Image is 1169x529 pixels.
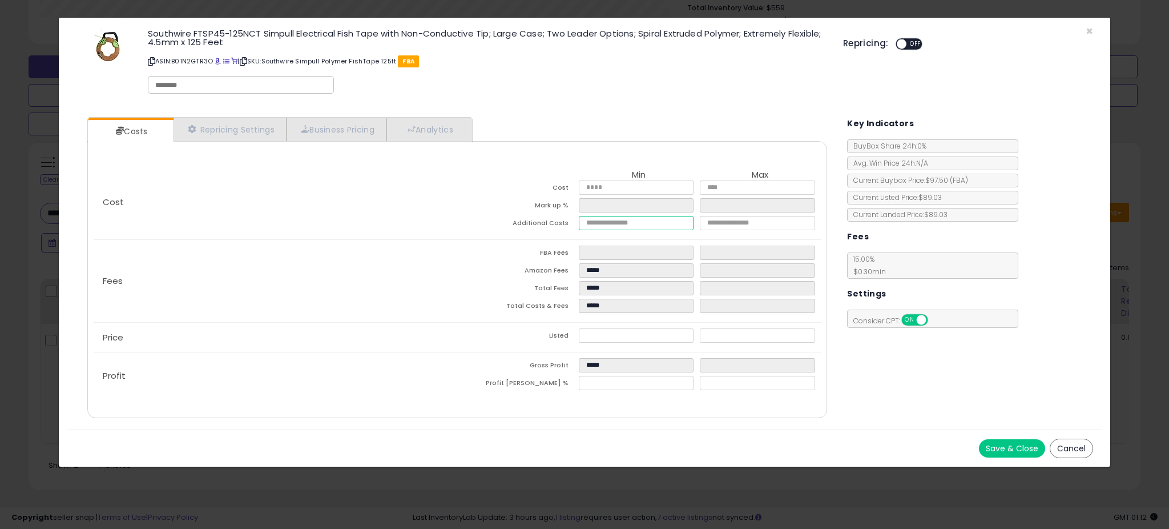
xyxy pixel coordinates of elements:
[848,193,942,202] span: Current Listed Price: $89.03
[457,299,578,316] td: Total Costs & Fees
[1086,23,1093,39] span: ×
[457,358,578,376] td: Gross Profit
[457,376,578,394] td: Profit [PERSON_NAME] %
[1050,439,1093,458] button: Cancel
[848,210,948,219] span: Current Landed Price: $89.03
[457,328,578,346] td: Listed
[457,216,578,234] td: Additional Costs
[848,254,886,276] span: 15.00 %
[950,175,968,185] span: ( FBA )
[457,263,578,281] td: Amazon Fees
[287,118,386,141] a: Business Pricing
[843,39,889,48] h5: Repricing:
[457,281,578,299] td: Total Fees
[926,315,945,325] span: OFF
[979,439,1045,458] button: Save & Close
[94,371,457,380] p: Profit
[457,246,578,263] td: FBA Fees
[231,57,237,66] a: Your listing only
[902,315,917,325] span: ON
[386,118,471,141] a: Analytics
[94,198,457,207] p: Cost
[91,29,125,63] img: 41HTSQfSmBL._SL60_.jpg
[174,118,287,141] a: Repricing Settings
[148,52,826,70] p: ASIN: B01N2GTR3O | SKU: Southwire Simpull Polymer FishTape 125ft
[398,55,419,67] span: FBA
[215,57,221,66] a: BuyBox page
[579,170,700,181] th: Min
[847,117,914,131] h5: Key Indicators
[848,267,886,276] span: $0.30 min
[906,39,925,49] span: OFF
[457,181,578,198] td: Cost
[94,333,457,342] p: Price
[94,276,457,286] p: Fees
[848,141,926,151] span: BuyBox Share 24h: 0%
[848,158,928,168] span: Avg. Win Price 24h: N/A
[847,230,869,244] h5: Fees
[148,29,826,46] h3: Southwire FTSP45-125NCT Simpull Electrical Fish Tape with Non-Conductive Tip; Large Case; Two Lea...
[88,120,172,143] a: Costs
[925,175,968,185] span: $97.50
[847,287,886,301] h5: Settings
[223,57,229,66] a: All offer listings
[457,198,578,216] td: Mark up %
[848,175,968,185] span: Current Buybox Price:
[848,316,943,326] span: Consider CPT:
[700,170,821,181] th: Max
